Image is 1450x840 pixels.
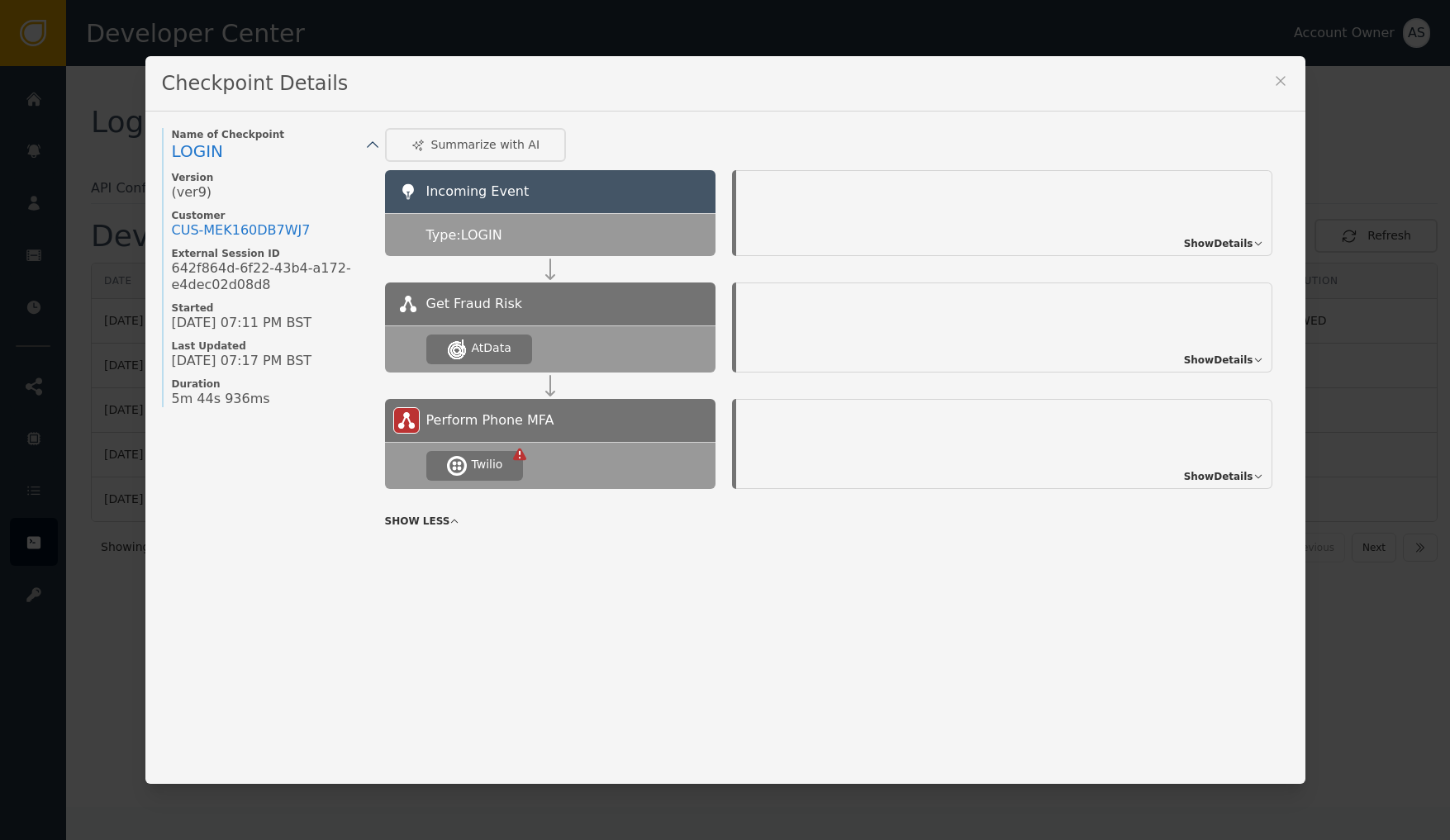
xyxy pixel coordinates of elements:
span: [DATE] 07:17 PM BST [172,353,312,369]
span: 5m 44s 936ms [172,391,270,407]
span: Show Details [1184,236,1253,251]
div: AtData [472,339,511,357]
div: CUS- MEK160DB7WJ7 [172,222,311,239]
a: LOGIN [172,141,368,163]
span: Type: LOGIN [426,225,502,245]
div: Summarize with AI [411,136,540,154]
span: Duration [172,377,368,391]
span: Version [172,171,368,184]
span: Show Details [1184,353,1253,368]
span: Get Fraud Risk [426,294,523,314]
span: LOGIN [172,141,224,161]
span: External Session ID [172,247,368,260]
span: [DATE] 07:11 PM BST [172,315,312,331]
span: Perform Phone MFA [426,411,554,430]
span: SHOW LESS [385,514,450,529]
button: Summarize with AI [385,128,567,162]
div: Twilio [472,456,503,473]
span: 642f864d-6f22-43b4-a172-e4dec02d08d8 [172,260,368,293]
span: Last Updated [172,339,368,353]
span: Customer [172,209,368,222]
span: Show Details [1184,469,1253,484]
div: Checkpoint Details [145,56,1305,112]
span: Name of Checkpoint [172,128,368,141]
span: Incoming Event [426,183,530,199]
span: Started [172,301,368,315]
a: CUS-MEK160DB7WJ7 [172,222,311,239]
span: (ver 9 ) [172,184,212,201]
